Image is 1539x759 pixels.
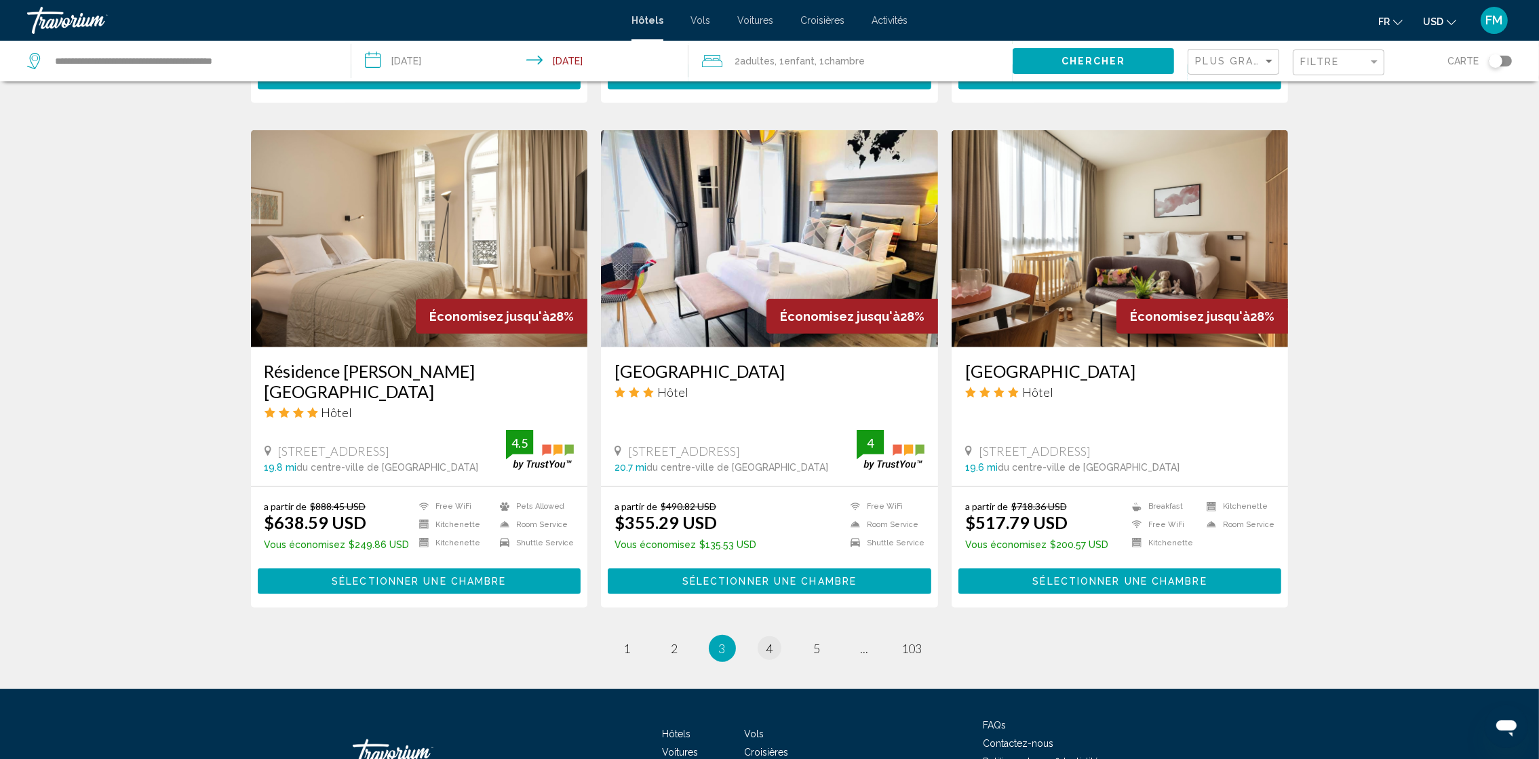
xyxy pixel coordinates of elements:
span: 19.8 mi [265,462,297,473]
li: Free WiFi [844,501,924,512]
img: trustyou-badge.svg [506,430,574,470]
span: a partir de [265,501,307,512]
span: 1 [624,641,631,656]
button: User Menu [1477,6,1512,35]
a: Sélectionner une chambre [258,572,581,587]
span: Enfant [784,56,815,66]
del: $718.36 USD [1011,501,1067,512]
span: 103 [902,641,922,656]
span: Filtre [1300,56,1339,67]
a: Hôtels [631,15,663,26]
button: Sélectionner une chambre [958,568,1282,593]
span: [STREET_ADDRESS] [278,444,390,459]
span: 5 [814,641,821,656]
span: Chercher [1061,56,1126,67]
span: Vous économisez [265,539,346,550]
a: Activités [872,15,908,26]
iframe: Bouton de lancement de la fenêtre de messagerie [1485,705,1528,748]
span: 2 [735,52,775,71]
div: 4.5 [506,435,533,451]
span: a partir de [965,501,1008,512]
div: 28% [766,299,938,334]
span: Sélectionner une chambre [682,577,857,587]
ins: $517.79 USD [965,512,1068,532]
span: 3 [719,641,726,656]
span: Vous économisez [965,539,1047,550]
a: Vols [744,728,764,739]
span: Économisez jusqu'à [780,309,900,324]
ul: Pagination [251,635,1289,662]
a: Sélectionner une chambre [608,572,931,587]
span: Plus grandes économies [1195,56,1357,66]
span: Hôtel [322,405,353,420]
a: Croisières [800,15,844,26]
button: Check-in date: Sep 1, 2025 Check-out date: Sep 3, 2025 [351,41,689,81]
p: $135.53 USD [615,539,756,550]
img: Hotel image [952,130,1289,347]
a: [GEOGRAPHIC_DATA] [965,361,1275,381]
a: Croisières [744,747,788,758]
li: Free WiFi [412,501,493,512]
span: Sélectionner une chambre [1032,577,1207,587]
mat-select: Sort by [1195,56,1275,68]
del: $490.82 USD [661,501,716,512]
li: Kitchenette [412,519,493,530]
span: du centre-ville de [GEOGRAPHIC_DATA] [998,462,1180,473]
span: 4 [766,641,773,656]
li: Shuttle Service [493,537,574,549]
button: Sélectionner une chambre [608,568,931,593]
span: [STREET_ADDRESS] [628,444,740,459]
span: USD [1423,16,1443,27]
span: , 1 [815,52,865,71]
button: Change currency [1423,12,1456,31]
span: Carte [1447,52,1479,71]
li: Pets Allowed [493,501,574,512]
span: FM [1486,14,1503,27]
span: 19.6 mi [965,462,998,473]
span: 2 [671,641,678,656]
button: Filter [1293,49,1384,77]
div: 28% [1116,299,1288,334]
li: Kitchenette [1125,537,1200,549]
li: Room Service [844,519,924,530]
span: [STREET_ADDRESS] [979,444,1091,459]
p: $249.86 USD [265,539,410,550]
div: 4 star Hotel [265,405,574,420]
a: Voitures [662,747,698,758]
span: Vous économisez [615,539,696,550]
img: trustyou-badge.svg [857,430,924,470]
a: Contactez-nous [983,738,1054,749]
ins: $355.29 USD [615,512,717,532]
del: $888.45 USD [311,501,366,512]
span: Sélectionner une chambre [332,577,506,587]
div: 3 star Hotel [615,385,924,400]
div: 4 star Hotel [965,385,1275,400]
a: Vols [690,15,710,26]
a: Hotel image [601,130,938,347]
img: Hotel image [251,130,588,347]
span: Hôtel [657,385,688,400]
a: Sélectionner une chambre [258,68,581,83]
a: FAQs [983,720,1007,731]
li: Kitchenette [412,537,493,549]
a: Travorium [27,7,618,34]
li: Shuttle Service [844,537,924,549]
a: Voitures [737,15,773,26]
a: [GEOGRAPHIC_DATA] [615,361,924,381]
li: Kitchenette [1200,501,1274,512]
button: Travelers: 2 adults, 1 child [688,41,1013,81]
span: Adultes [740,56,775,66]
div: 28% [416,299,587,334]
a: Résidence [PERSON_NAME][GEOGRAPHIC_DATA] [265,361,574,402]
span: du centre-ville de [GEOGRAPHIC_DATA] [646,462,828,473]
